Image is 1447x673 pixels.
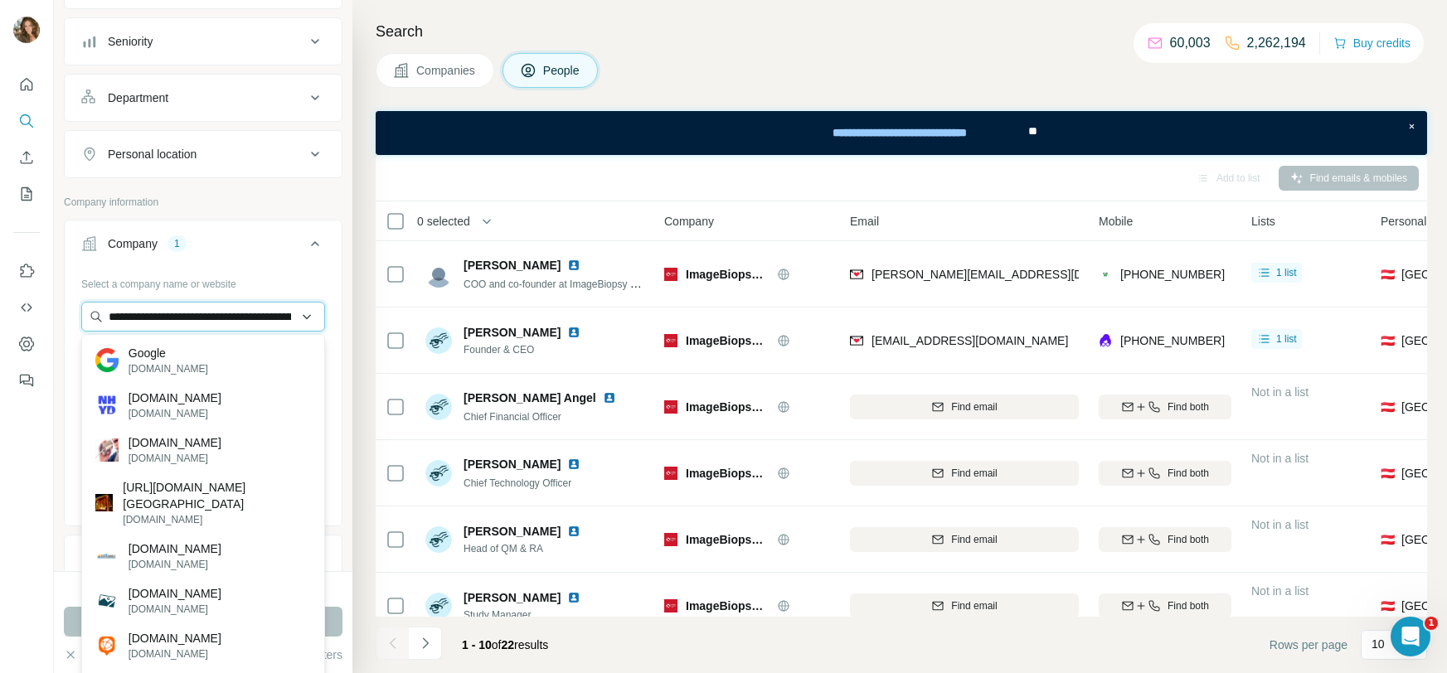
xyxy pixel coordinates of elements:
[872,268,1163,281] span: [PERSON_NAME][EMAIL_ADDRESS][DOMAIN_NAME]
[13,70,40,99] button: Quick start
[464,411,561,423] span: Chief Financial Officer
[425,593,452,619] img: Avatar
[129,602,221,617] p: [DOMAIN_NAME]
[108,235,158,252] div: Company
[502,638,515,651] span: 22
[951,598,997,613] span: Find email
[850,213,879,230] span: Email
[951,532,997,547] span: Find email
[1425,617,1438,630] span: 1
[664,599,677,612] img: Logo of ImageBiopsy Lab
[416,62,477,79] span: Companies
[13,143,40,172] button: Enrich CSV
[129,390,221,406] p: [DOMAIN_NAME]
[65,134,342,174] button: Personal location
[425,526,452,553] img: Avatar
[13,256,40,286] button: Use Surfe on LinkedIn
[462,638,548,651] span: results
[686,266,769,283] span: ImageBiopsy Lab
[951,399,997,414] span: Find email
[129,406,221,421] p: [DOMAIN_NAME]
[65,78,342,118] button: Department
[129,585,221,602] p: [DOMAIN_NAME]
[376,20,1427,43] h4: Search
[543,62,581,79] span: People
[95,348,119,372] img: Google
[95,634,119,657] img: brandgoogle.com
[425,394,452,420] img: Avatar
[13,106,40,136] button: Search
[1168,399,1209,414] span: Find both
[1120,334,1225,347] span: [PHONE_NUMBER]
[129,434,221,451] p: [DOMAIN_NAME]
[417,213,470,230] span: 0 selected
[409,627,442,660] button: Navigate to next page
[108,33,153,50] div: Seniority
[1099,213,1133,230] span: Mobile
[850,461,1079,486] button: Find email
[1168,532,1209,547] span: Find both
[664,268,677,281] img: Logo of ImageBiopsy Lab
[872,334,1068,347] span: [EMAIL_ADDRESS][DOMAIN_NAME]
[1099,593,1231,618] button: Find both
[464,456,561,472] span: [PERSON_NAME]
[129,361,208,376] p: [DOMAIN_NAME]
[1270,637,1347,653] span: Rows per page
[686,531,769,548] span: ImageBiopsy Lab
[65,224,342,270] button: Company1
[1099,266,1112,283] img: provider contactout logo
[129,451,221,466] p: [DOMAIN_NAME]
[108,146,197,162] div: Personal location
[567,326,580,339] img: LinkedIn logo
[664,533,677,546] img: Logo of ImageBiopsy Lab
[123,512,311,527] p: [DOMAIN_NAME]
[492,638,502,651] span: of
[664,467,677,480] img: Logo of ImageBiopsy Lab
[1391,617,1430,656] iframe: Intercom live chat
[1099,527,1231,552] button: Find both
[464,591,561,604] span: [PERSON_NAME]
[850,266,863,283] img: provider findymail logo
[1381,399,1395,415] span: 🇦🇹
[850,527,1079,552] button: Find email
[13,293,40,322] button: Use Surfe API
[64,195,342,210] p: Company information
[464,390,596,406] span: [PERSON_NAME] Angel
[1251,385,1309,399] span: Not in a list
[81,270,325,292] div: Select a company name or website
[850,332,863,349] img: provider findymail logo
[464,541,587,556] span: Head of QM & RA
[464,523,561,540] span: [PERSON_NAME]
[168,236,187,251] div: 1
[464,342,587,357] span: Founder & CEO
[850,593,1079,618] button: Find email
[664,213,714,230] span: Company
[1099,461,1231,486] button: Find both
[603,391,616,404] img: LinkedIn logo
[462,638,492,651] span: 1 - 10
[425,261,452,288] img: Avatar
[65,539,342,579] button: Industry
[95,589,119,612] img: kingofgoogle.com
[123,479,311,512] p: [URL][DOMAIN_NAME][GEOGRAPHIC_DATA]
[1247,33,1306,53] p: 2,262,194
[1276,332,1297,346] span: 1 list
[664,334,677,347] img: Logo of ImageBiopsy Lab
[1276,265,1297,280] span: 1 list
[464,477,571,489] span: Chief Technology Officer
[686,332,769,349] span: ImageBiopsy Lab
[1381,531,1395,548] span: 🇦🇹
[1251,518,1309,531] span: Not in a list
[1120,268,1225,281] span: [PHONE_NUMBER]
[664,400,677,414] img: Logo of ImageBiopsy Lab
[95,394,119,417] img: www.art-on-google.com
[13,329,40,359] button: Dashboard
[567,458,580,471] img: LinkedIn logo
[1251,452,1309,465] span: Not in a list
[1099,332,1112,349] img: provider lusha logo
[129,646,221,661] p: [DOMAIN_NAME]
[1372,636,1385,652] p: 10
[129,630,221,646] p: [DOMAIN_NAME]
